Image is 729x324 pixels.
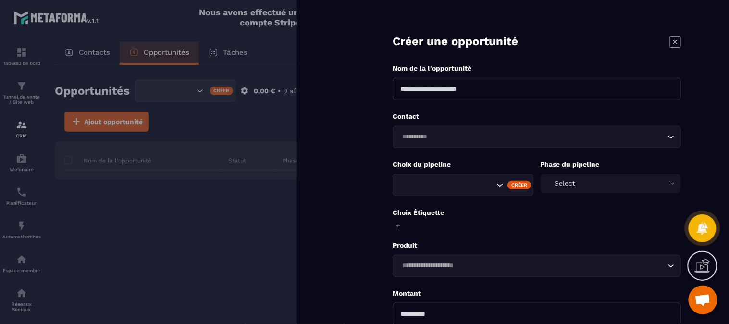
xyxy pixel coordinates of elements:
[399,261,665,271] input: Search for option
[393,289,681,298] p: Montant
[393,255,681,277] div: Search for option
[393,208,681,217] p: Choix Étiquette
[689,286,717,314] a: Open chat
[507,181,531,189] div: Créer
[541,160,681,169] p: Phase du pipeline
[393,160,533,169] p: Choix du pipeline
[393,34,518,50] p: Créer une opportunité
[393,241,681,250] p: Produit
[393,64,681,73] p: Nom de la l'opportunité
[399,180,494,190] input: Search for option
[393,112,681,121] p: Contact
[399,132,665,142] input: Search for option
[393,174,533,196] div: Search for option
[393,126,681,148] div: Search for option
